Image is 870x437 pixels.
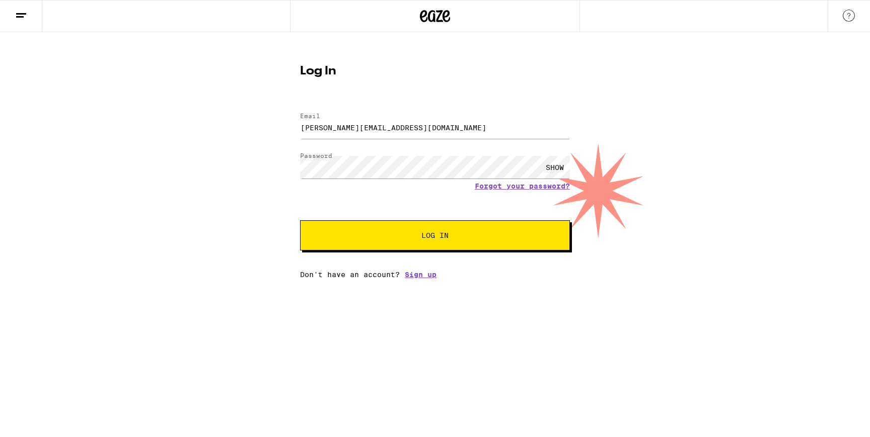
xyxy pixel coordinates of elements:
div: Don't have an account? [300,271,570,279]
h1: Log In [300,65,570,77]
label: Email [300,113,320,119]
span: Log In [421,232,449,239]
input: Email [300,116,570,139]
div: SHOW [540,156,570,179]
a: Forgot your password? [475,182,570,190]
label: Password [300,152,332,159]
button: Log In [300,220,570,250]
a: Sign up [405,271,437,279]
span: Hi. Need any help? [6,7,72,15]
